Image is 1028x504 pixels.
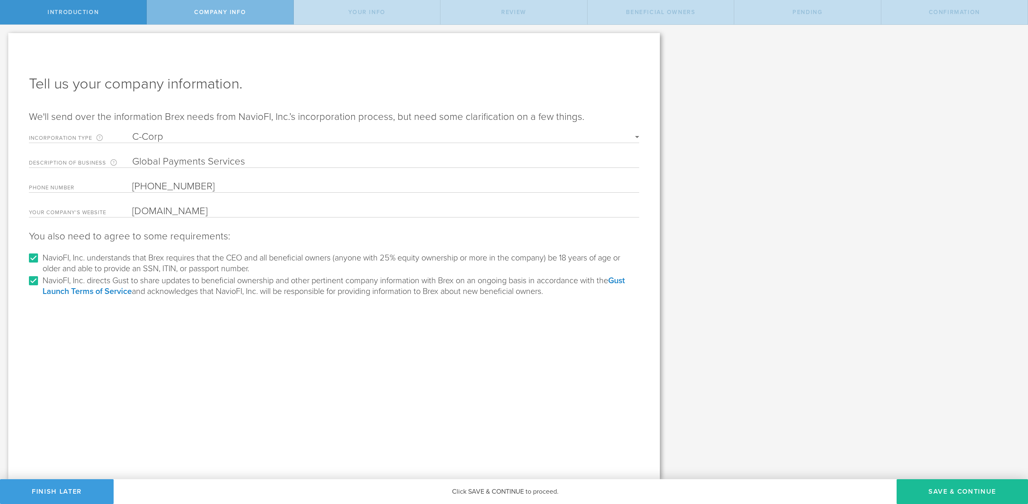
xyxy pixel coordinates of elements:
span: NavioFI, Inc. directs Gust to share updates to beneficial ownership and other pertinent company i... [43,276,608,286]
label: Incorporation Type [29,134,132,143]
span: Introduction [48,9,99,16]
a: Gust Launch Terms of Service [43,276,625,296]
p: We'll send over the information Brex needs from NavioFI, Inc.’s incorporation process, but need s... [29,110,639,124]
span: and acknowledges that NavioFI, Inc. will be responsible for providing information to Brex about n... [132,287,543,296]
label: Phone number [29,185,132,192]
label: Description of business [29,159,132,167]
div: Click SAVE & CONTINUE to proceed. [114,479,897,504]
button: Save & Continue [897,479,1028,504]
span: Pending [792,9,822,16]
input: Required [132,155,639,167]
span: Beneficial Owners [626,9,695,16]
input: Required [132,180,639,192]
span: Your Info [348,9,385,16]
h1: Tell us your company information. [29,74,639,94]
span: Confirmation [929,9,980,16]
span: Company Info [194,9,246,16]
span: Review [501,9,526,16]
label: NavioFI, Inc. understands that Brex requires that the CEO and all beneficial owners (anyone with ... [43,251,637,274]
label: Your company's website [29,210,132,217]
p: You also need to agree to some requirements: [29,230,639,243]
